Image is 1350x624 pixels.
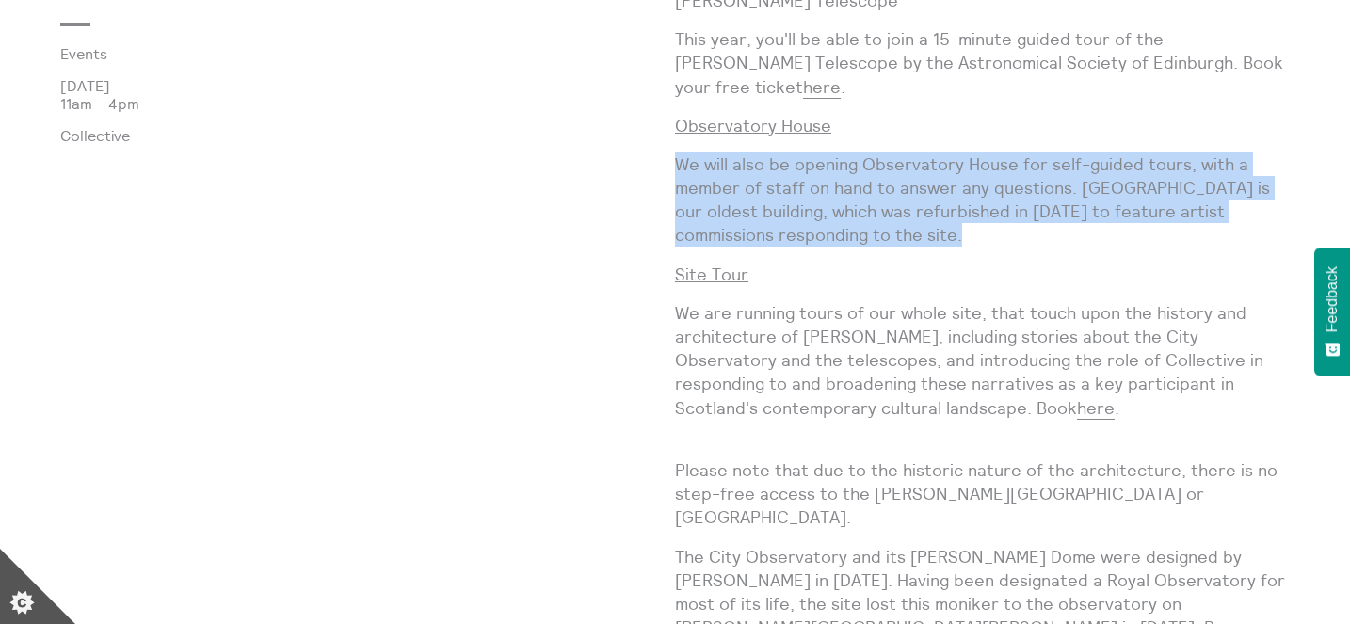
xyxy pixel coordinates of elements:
p: We will also be opening Observatory House for self-guided tours, with a member of staff on hand t... [675,152,1290,248]
span: Feedback [1324,266,1341,332]
p: [DATE] [60,77,675,94]
a: here [803,76,841,99]
p: Collective [60,127,675,144]
p: This year, you'll be able to join a 15-minute guided tour of the [PERSON_NAME] Telescope by the A... [675,27,1290,99]
p: We are running tours of our whole site, that touch upon the history and architecture of [PERSON_N... [675,301,1290,443]
button: Feedback - Show survey [1314,248,1350,376]
p: 11am – 4pm [60,95,675,112]
u: Observatory House [675,115,831,136]
p: Please note that due to the historic nature of the architecture, there is no step-free access to ... [675,458,1290,530]
u: Site Tour [675,264,748,285]
a: here [1077,397,1115,420]
a: Events [60,45,645,62]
